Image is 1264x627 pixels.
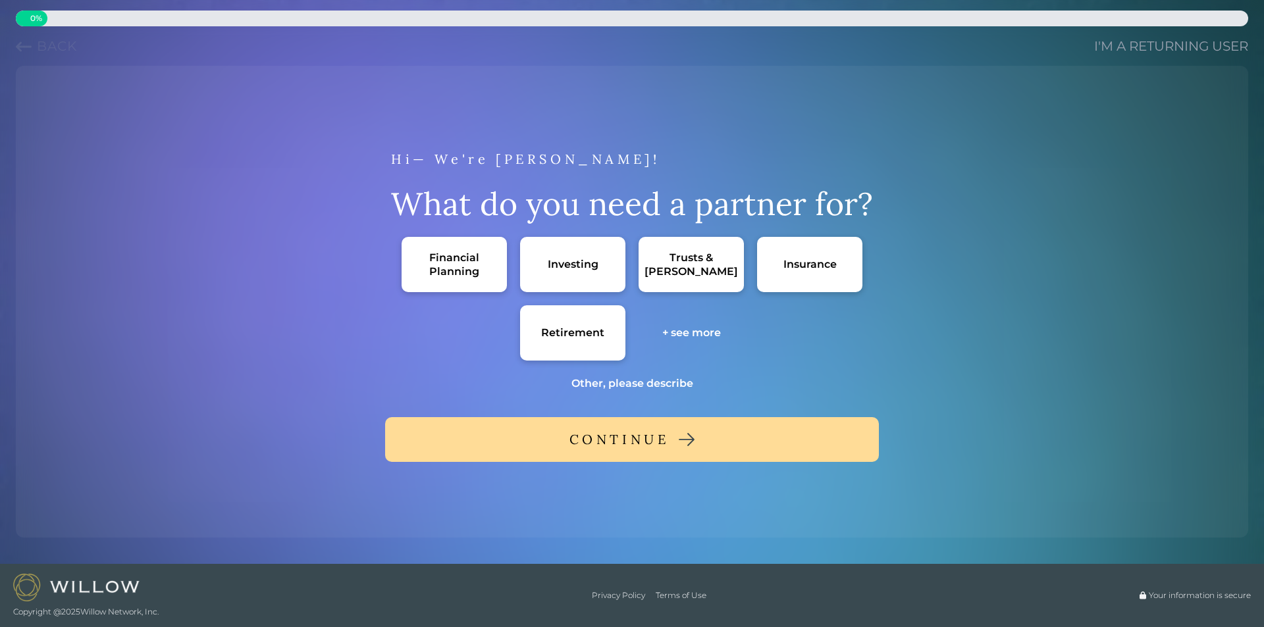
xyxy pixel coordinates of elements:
[16,37,77,55] button: Previous question
[541,326,604,339] div: Retirement
[16,13,42,24] span: 0 %
[783,257,837,271] div: Insurance
[391,184,873,224] div: What do you need a partner for?
[385,417,879,462] button: CONTINUE
[37,38,77,54] span: Back
[415,251,494,278] div: Financial Planning
[569,428,670,451] div: CONTINUE
[13,574,140,601] img: Willow logo
[1149,590,1251,601] span: Your information is secure
[592,590,645,601] a: Privacy Policy
[391,147,873,171] div: Hi— We're [PERSON_NAME]!
[1094,37,1248,55] a: I'm a returning user
[656,590,706,601] a: Terms of Use
[662,326,721,339] div: + see more
[13,607,159,617] span: Copyright @ 2025 Willow Network, Inc.
[645,251,738,278] div: Trusts & [PERSON_NAME]
[571,376,693,390] div: Other, please describe
[548,257,598,271] div: Investing
[16,11,47,26] div: 0% complete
